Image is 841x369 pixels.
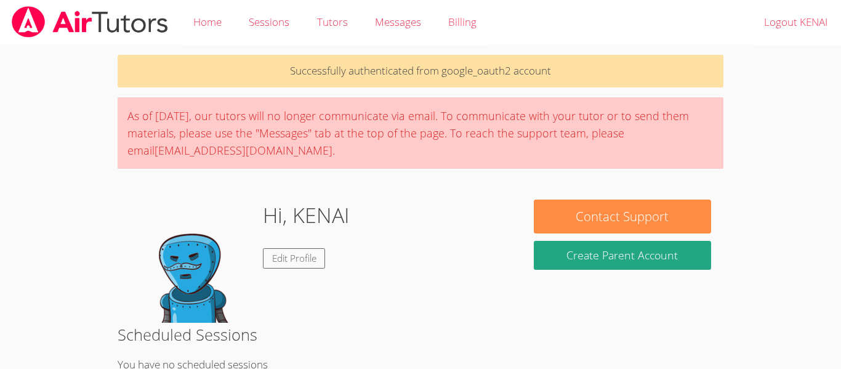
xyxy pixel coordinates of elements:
p: Successfully authenticated from google_oauth2 account [118,55,723,87]
div: As of [DATE], our tutors will no longer communicate via email. To communicate with your tutor or ... [118,97,723,169]
button: Contact Support [534,200,711,233]
h2: Scheduled Sessions [118,323,723,346]
button: Create Parent Account [534,241,711,270]
h1: Hi, KENAI [263,200,350,231]
a: Edit Profile [263,248,326,269]
img: airtutors_banner-c4298cdbf04f3fff15de1276eac7730deb9818008684d7c2e4769d2f7ddbe033.png [10,6,169,38]
span: Messages [375,15,421,29]
img: default.png [130,200,253,323]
